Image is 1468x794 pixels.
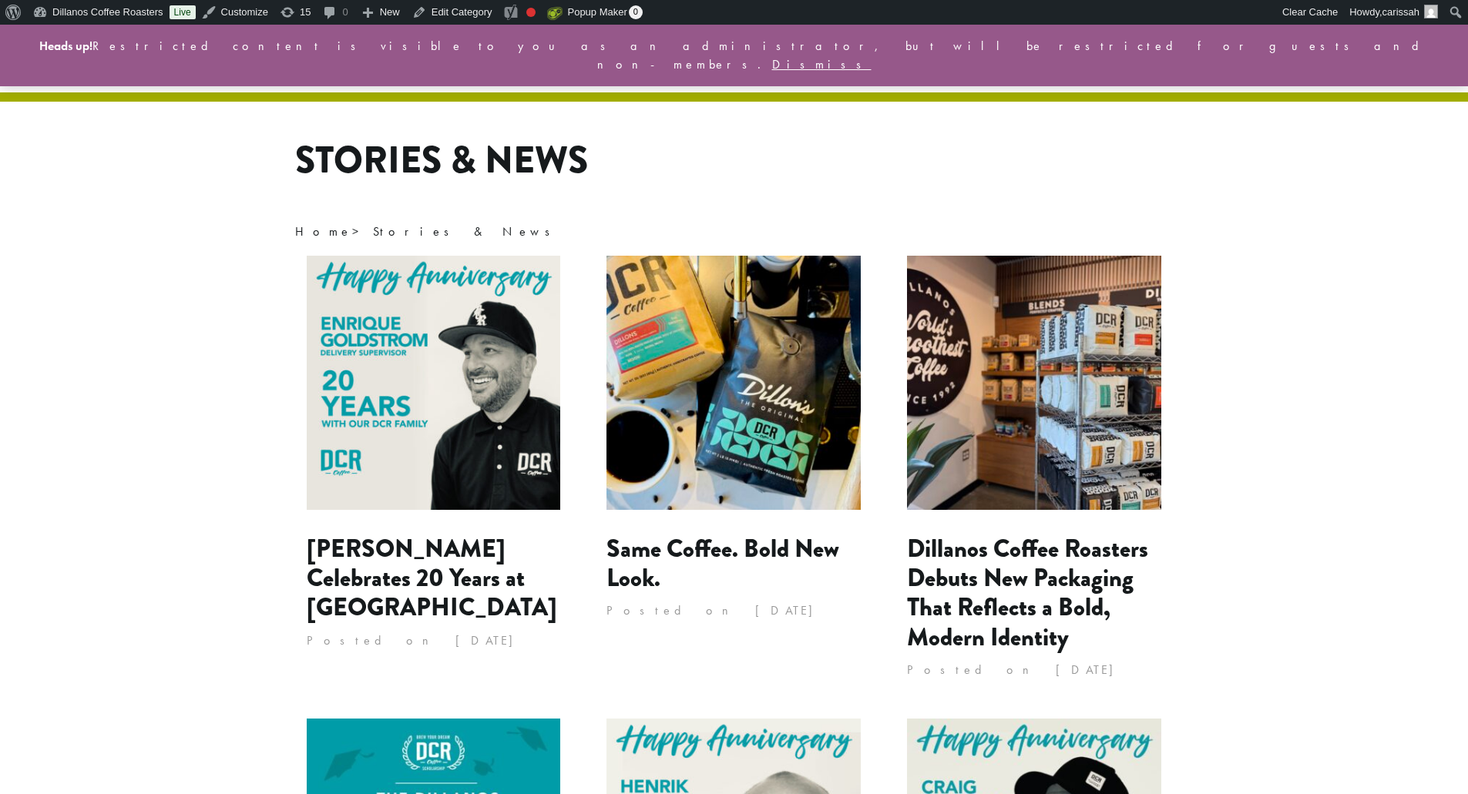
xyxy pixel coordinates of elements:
p: Posted on [DATE] [907,658,1161,682]
p: Posted on [DATE] [307,629,561,652]
img: Dillanos Coffee Roasters Debuts New Packaging That Reflects a Bold, Modern Identity [907,256,1161,510]
a: Dillanos Coffee Roasters Debuts New Packaging That Reflects a Bold, Modern Identity [907,531,1148,655]
a: Dismiss [772,56,872,72]
div: Focus keyphrase not set [526,8,536,17]
span: 0 [629,5,643,19]
a: Home [295,223,352,240]
strong: Heads up! [39,38,92,54]
img: Same Coffee. Bold New Look. [606,256,861,510]
span: carissah [1382,6,1419,18]
a: [PERSON_NAME] Celebrates 20 Years at [GEOGRAPHIC_DATA] [307,531,557,626]
h1: Stories & News [295,139,1174,183]
img: Enrique Celebrates 20 Years at Dillanos [307,256,561,510]
p: Posted on [DATE] [606,599,861,622]
a: Live [170,5,196,19]
span: Stories & News [373,223,560,240]
span: > [295,223,560,240]
a: Same Coffee. Bold New Look. [606,531,839,596]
